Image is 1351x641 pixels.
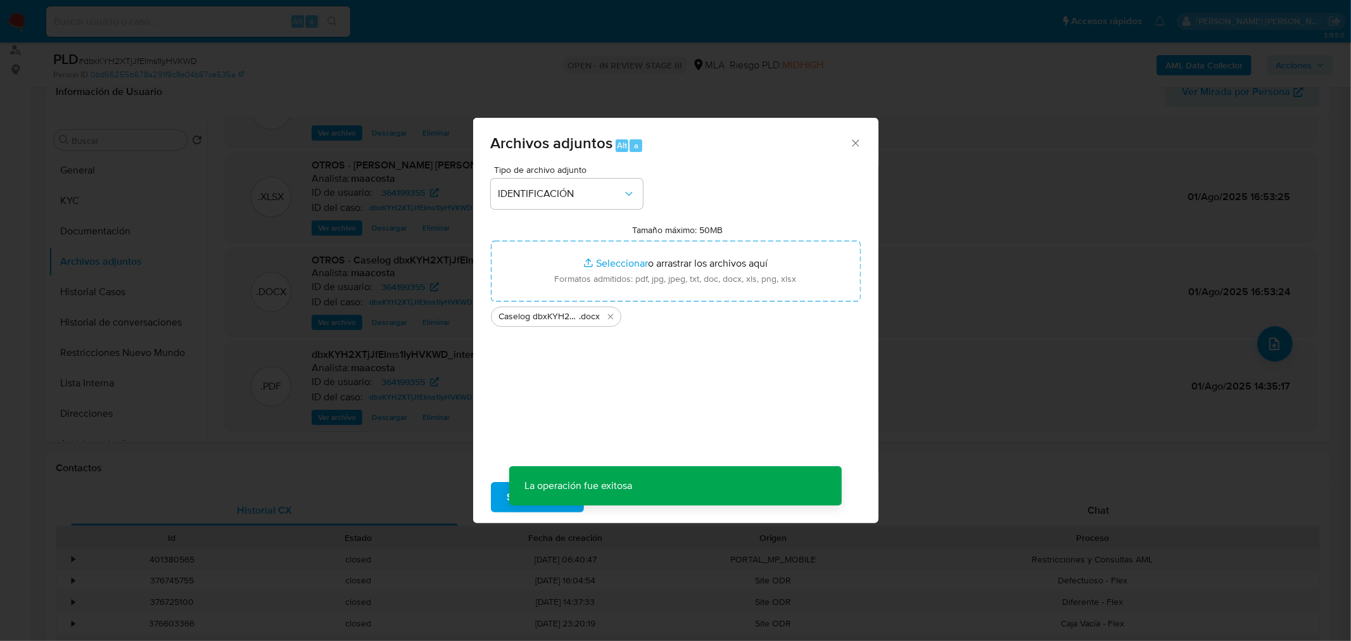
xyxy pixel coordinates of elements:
button: Eliminar Caselog dbxKYH2XTjJfEIms1IyHVKWD (V2).docx [603,309,618,324]
button: IDENTIFICACIÓN [491,179,643,209]
span: Alt [617,139,627,151]
ul: Archivos seleccionados [491,301,861,327]
span: Subir archivo [507,483,568,511]
span: .docx [580,310,600,323]
span: IDENTIFICACIÓN [498,187,623,200]
span: Caselog dbxKYH2XTjJfEIms1IyHVKWD (V2) [499,310,580,323]
span: a [634,139,638,151]
span: Tipo de archivo adjunto [494,165,646,174]
p: La operación fue exitosa [509,466,647,505]
span: Cancelar [606,483,647,511]
button: Subir archivo [491,482,584,512]
button: Cerrar [849,137,861,148]
label: Tamaño máximo: 50MB [632,224,723,236]
span: Archivos adjuntos [491,132,613,154]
